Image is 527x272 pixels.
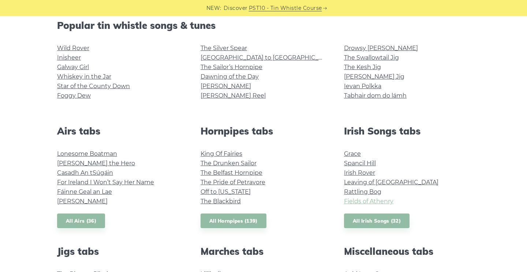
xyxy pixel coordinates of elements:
[344,150,361,157] a: Grace
[201,125,326,137] h2: Hornpipes tabs
[201,150,242,157] a: King Of Fairies
[57,73,111,80] a: Whiskey in the Jar
[57,160,135,167] a: [PERSON_NAME] the Hero
[344,45,418,52] a: Drowsy [PERSON_NAME]
[201,83,251,90] a: [PERSON_NAME]
[201,198,241,205] a: The Blackbird
[344,64,381,71] a: The Kesh Jig
[344,54,399,61] a: The Swallowtail Jig
[57,92,91,99] a: Foggy Dew
[57,54,81,61] a: Inisheer
[344,92,407,99] a: Tabhair dom do lámh
[57,246,183,257] h2: Jigs tabs
[201,246,326,257] h2: Marches tabs
[201,169,262,176] a: The Belfast Hornpipe
[57,83,130,90] a: Star of the County Down
[57,150,117,157] a: Lonesome Boatman
[57,20,470,31] h2: Popular tin whistle songs & tunes
[201,160,257,167] a: The Drunken Sailor
[201,54,336,61] a: [GEOGRAPHIC_DATA] to [GEOGRAPHIC_DATA]
[344,246,470,257] h2: Miscellaneous tabs
[224,4,248,12] span: Discover
[201,188,251,195] a: Off to [US_STATE]
[57,64,89,71] a: Galway Girl
[206,4,221,12] span: NEW:
[57,179,154,186] a: For Ireland I Won’t Say Her Name
[344,125,470,137] h2: Irish Songs tabs
[344,160,376,167] a: Spancil Hill
[57,214,105,228] a: All Airs (36)
[344,73,404,80] a: [PERSON_NAME] Jig
[344,214,410,228] a: All Irish Songs (32)
[201,92,266,99] a: [PERSON_NAME] Reel
[57,45,89,52] a: Wild Rover
[201,179,265,186] a: The Pride of Petravore
[344,188,381,195] a: Rattling Bog
[344,179,438,186] a: Leaving of [GEOGRAPHIC_DATA]
[344,169,375,176] a: Irish Rover
[201,45,247,52] a: The Silver Spear
[201,214,266,228] a: All Hornpipes (139)
[57,198,108,205] a: [PERSON_NAME]
[249,4,322,12] a: PST10 - Tin Whistle Course
[201,73,259,80] a: Dawning of the Day
[344,198,393,205] a: Fields of Athenry
[57,169,113,176] a: Casadh An tSúgáin
[57,188,112,195] a: Fáinne Geal an Lae
[57,125,183,137] h2: Airs tabs
[201,64,262,71] a: The Sailor’s Hornpipe
[344,83,381,90] a: Ievan Polkka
